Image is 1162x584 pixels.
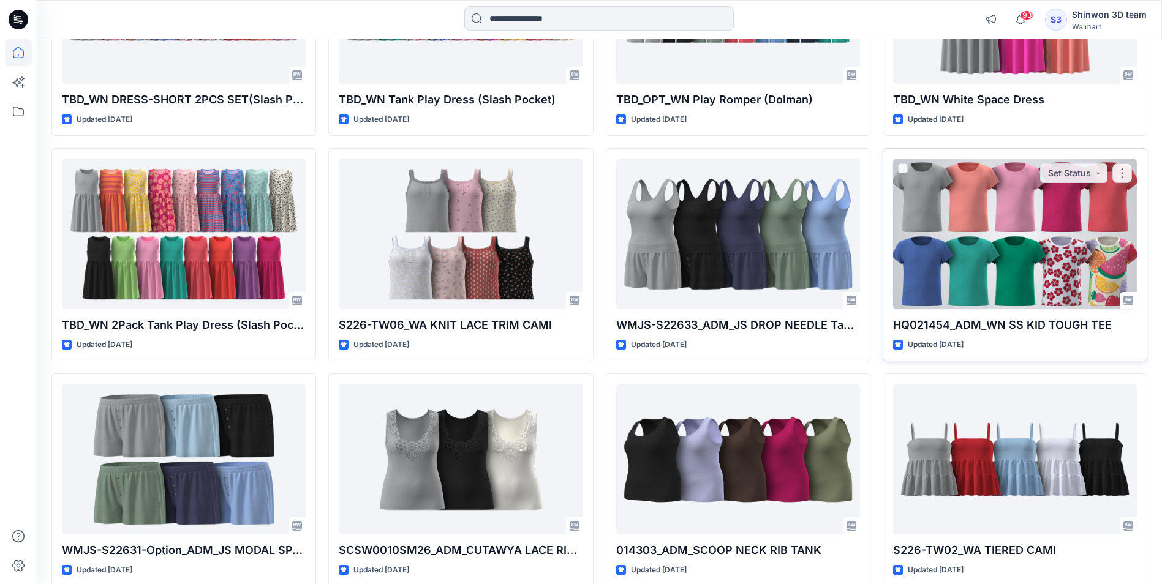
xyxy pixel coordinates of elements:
[1045,9,1067,31] div: S3
[77,339,132,351] p: Updated [DATE]
[893,384,1137,534] a: S226-TW02_WA TIERED CAMI
[893,542,1137,559] p: S226-TW02_WA TIERED CAMI
[62,91,306,108] p: TBD_WN DRESS-SHORT 2PCS SET(Slash Pocket)
[631,564,687,577] p: Updated [DATE]
[339,542,583,559] p: SCSW0010SM26_ADM_CUTAWYA LACE RIB TANK
[339,384,583,534] a: SCSW0010SM26_ADM_CUTAWYA LACE RIB TANK
[1072,22,1147,31] div: Walmart
[908,564,964,577] p: Updated [DATE]
[62,316,306,334] p: TBD_WN 2Pack Tank Play Dress (Slash Pocket)
[631,113,687,126] p: Updated [DATE]
[616,542,860,559] p: 014303_ADM_SCOOP NECK RIB TANK
[62,159,306,309] a: TBD_WN 2Pack Tank Play Dress (Slash Pocket)
[77,113,132,126] p: Updated [DATE]
[339,159,583,309] a: S226-TW06_WA KNIT LACE TRIM CAMI
[616,316,860,334] p: WMJS-S22633_ADM_JS DROP NEEDLE Tank Short Set
[353,339,409,351] p: Updated [DATE]
[339,316,583,334] p: S226-TW06_WA KNIT LACE TRIM CAMI
[62,542,306,559] p: WMJS-S22631-Option_ADM_JS MODAL SPAN SHORTS
[893,159,1137,309] a: HQ021454_ADM_WN SS KID TOUGH TEE
[616,91,860,108] p: TBD_OPT_WN Play Romper (Dolman)
[353,113,409,126] p: Updated [DATE]
[908,113,964,126] p: Updated [DATE]
[908,339,964,351] p: Updated [DATE]
[893,316,1137,334] p: HQ021454_ADM_WN SS KID TOUGH TEE
[631,339,687,351] p: Updated [DATE]
[616,384,860,534] a: 014303_ADM_SCOOP NECK RIB TANK
[339,91,583,108] p: TBD_WN Tank Play Dress (Slash Pocket)
[1020,10,1033,20] span: 93
[893,91,1137,108] p: TBD_WN White Space Dress
[1072,7,1147,22] div: Shinwon 3D team
[353,564,409,577] p: Updated [DATE]
[616,159,860,309] a: WMJS-S22633_ADM_JS DROP NEEDLE Tank Short Set
[77,564,132,577] p: Updated [DATE]
[62,384,306,534] a: WMJS-S22631-Option_ADM_JS MODAL SPAN SHORTS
